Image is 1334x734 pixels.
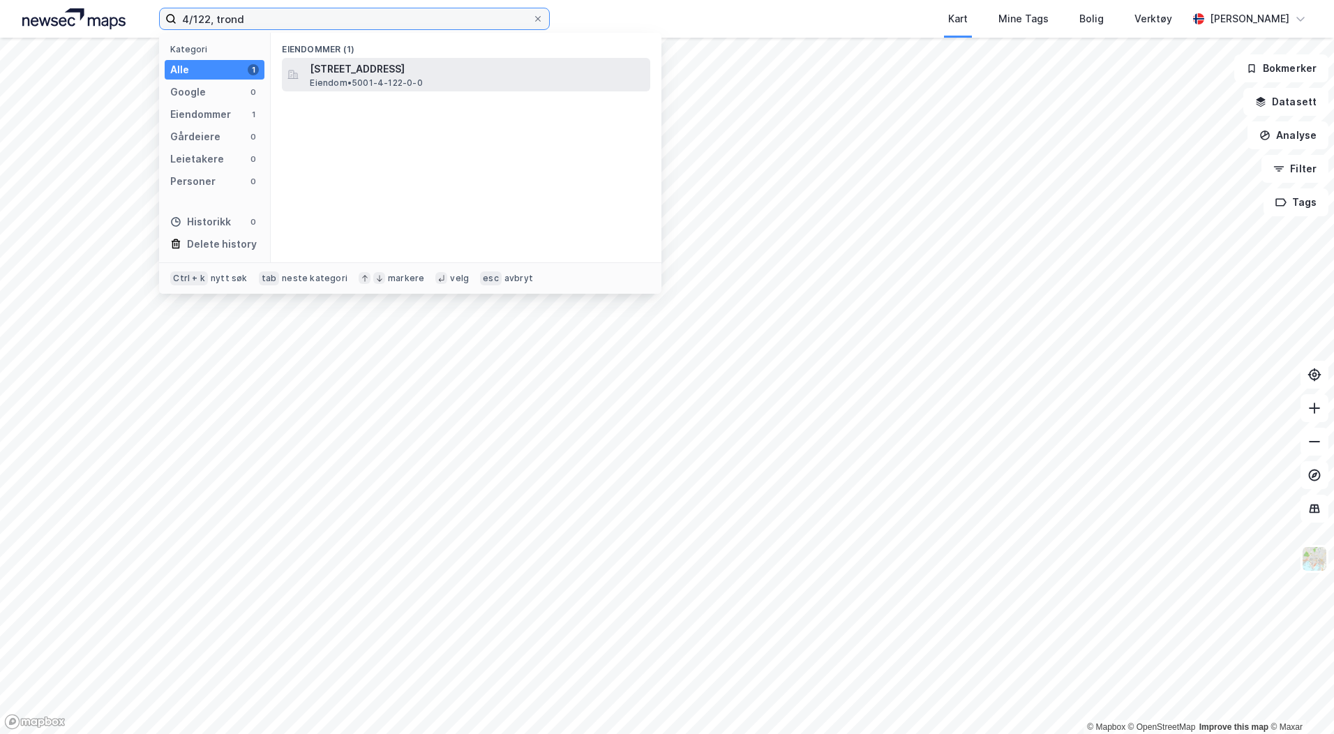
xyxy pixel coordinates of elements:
[310,61,645,77] span: [STREET_ADDRESS]
[248,87,259,98] div: 0
[998,10,1049,27] div: Mine Tags
[170,271,208,285] div: Ctrl + k
[170,61,189,78] div: Alle
[388,273,424,284] div: markere
[1210,10,1289,27] div: [PERSON_NAME]
[170,44,264,54] div: Kategori
[248,176,259,187] div: 0
[1264,667,1334,734] iframe: Chat Widget
[22,8,126,29] img: logo.a4113a55bc3d86da70a041830d287a7e.svg
[1199,722,1268,732] a: Improve this map
[450,273,469,284] div: velg
[170,173,216,190] div: Personer
[310,77,422,89] span: Eiendom • 5001-4-122-0-0
[211,273,248,284] div: nytt søk
[248,216,259,227] div: 0
[170,214,231,230] div: Historikk
[282,273,347,284] div: neste kategori
[1301,546,1328,572] img: Z
[170,84,206,100] div: Google
[1134,10,1172,27] div: Verktøy
[259,271,280,285] div: tab
[187,236,257,253] div: Delete history
[1264,188,1328,216] button: Tags
[1128,722,1196,732] a: OpenStreetMap
[248,109,259,120] div: 1
[1087,722,1125,732] a: Mapbox
[1234,54,1328,82] button: Bokmerker
[177,8,532,29] input: Søk på adresse, matrikkel, gårdeiere, leietakere eller personer
[1243,88,1328,116] button: Datasett
[504,273,533,284] div: avbryt
[480,271,502,285] div: esc
[170,106,231,123] div: Eiendommer
[1079,10,1104,27] div: Bolig
[248,131,259,142] div: 0
[271,33,661,58] div: Eiendommer (1)
[248,64,259,75] div: 1
[248,153,259,165] div: 0
[1261,155,1328,183] button: Filter
[170,151,224,167] div: Leietakere
[1247,121,1328,149] button: Analyse
[948,10,968,27] div: Kart
[170,128,220,145] div: Gårdeiere
[4,714,66,730] a: Mapbox homepage
[1264,667,1334,734] div: Kontrollprogram for chat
